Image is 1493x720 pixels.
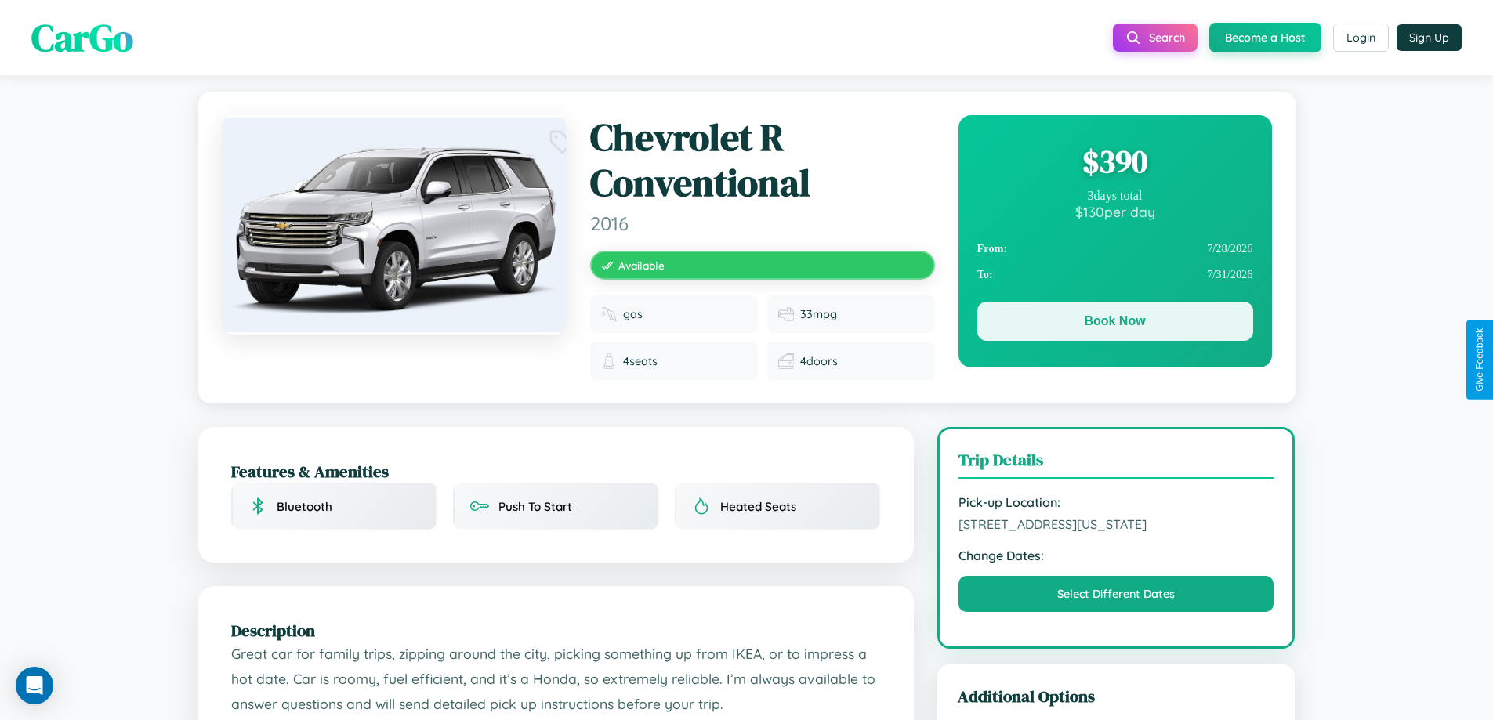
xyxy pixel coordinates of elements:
[1397,24,1462,51] button: Sign Up
[1149,31,1185,45] span: Search
[231,460,881,483] h2: Features & Amenities
[977,140,1253,183] div: $ 390
[958,576,1274,612] button: Select Different Dates
[1333,24,1389,52] button: Login
[958,516,1274,532] span: [STREET_ADDRESS][US_STATE]
[977,262,1253,288] div: 7 / 31 / 2026
[1209,23,1321,52] button: Become a Host
[590,212,935,235] span: 2016
[720,499,796,514] span: Heated Seats
[800,307,837,321] span: 33 mpg
[958,494,1274,510] strong: Pick-up Location:
[977,203,1253,220] div: $ 130 per day
[498,499,572,514] span: Push To Start
[977,236,1253,262] div: 7 / 28 / 2026
[590,115,935,205] h1: Chevrolet R Conventional
[231,642,881,716] p: Great car for family trips, zipping around the city, picking something up from IKEA, or to impres...
[277,499,332,514] span: Bluetooth
[1474,328,1485,392] div: Give Feedback
[778,306,794,322] img: Fuel efficiency
[800,354,838,368] span: 4 doors
[1113,24,1198,52] button: Search
[601,306,617,322] img: Fuel type
[958,685,1275,707] h3: Additional Options
[958,448,1274,479] h3: Trip Details
[16,667,53,704] div: Open Intercom Messenger
[231,619,881,642] h2: Description
[222,115,567,335] img: Chevrolet R Conventional 2016
[601,353,617,369] img: Seats
[977,268,993,281] strong: To:
[977,242,1008,255] strong: From:
[977,302,1253,341] button: Book Now
[623,307,643,321] span: gas
[977,189,1253,203] div: 3 days total
[778,353,794,369] img: Doors
[618,259,665,272] span: Available
[958,548,1274,563] strong: Change Dates:
[623,354,658,368] span: 4 seats
[31,12,133,63] span: CarGo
